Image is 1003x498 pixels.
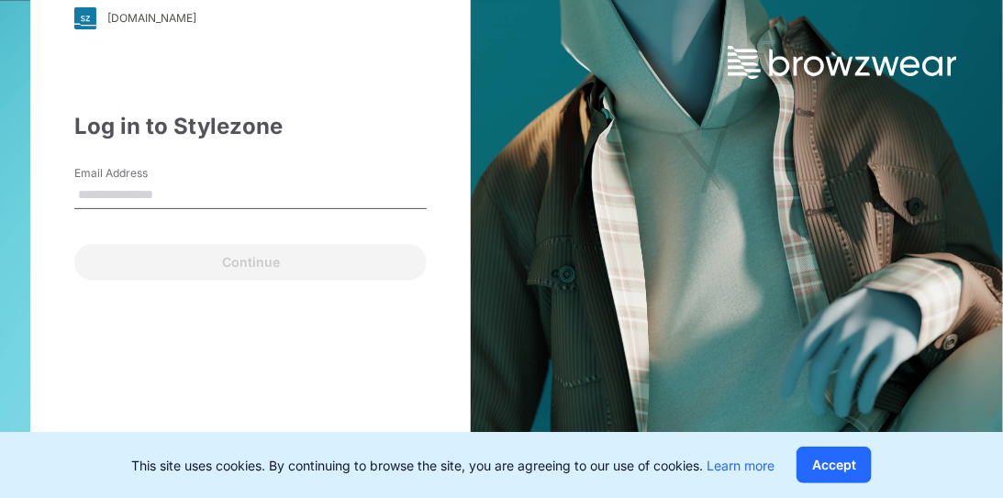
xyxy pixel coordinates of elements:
button: Accept [797,447,872,483]
label: Email Address [74,165,203,182]
div: [DOMAIN_NAME] [107,11,196,25]
a: [DOMAIN_NAME] [74,7,427,29]
img: browzwear-logo.73288ffb.svg [728,46,957,79]
img: svg+xml;base64,PHN2ZyB3aWR0aD0iMjgiIGhlaWdodD0iMjgiIHZpZXdCb3g9IjAgMCAyOCAyOCIgZmlsbD0ibm9uZSIgeG... [74,7,96,29]
p: This site uses cookies. By continuing to browse the site, you are agreeing to our use of cookies. [131,456,775,475]
a: Learn more [707,458,775,473]
div: Log in to Stylezone [74,110,427,143]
